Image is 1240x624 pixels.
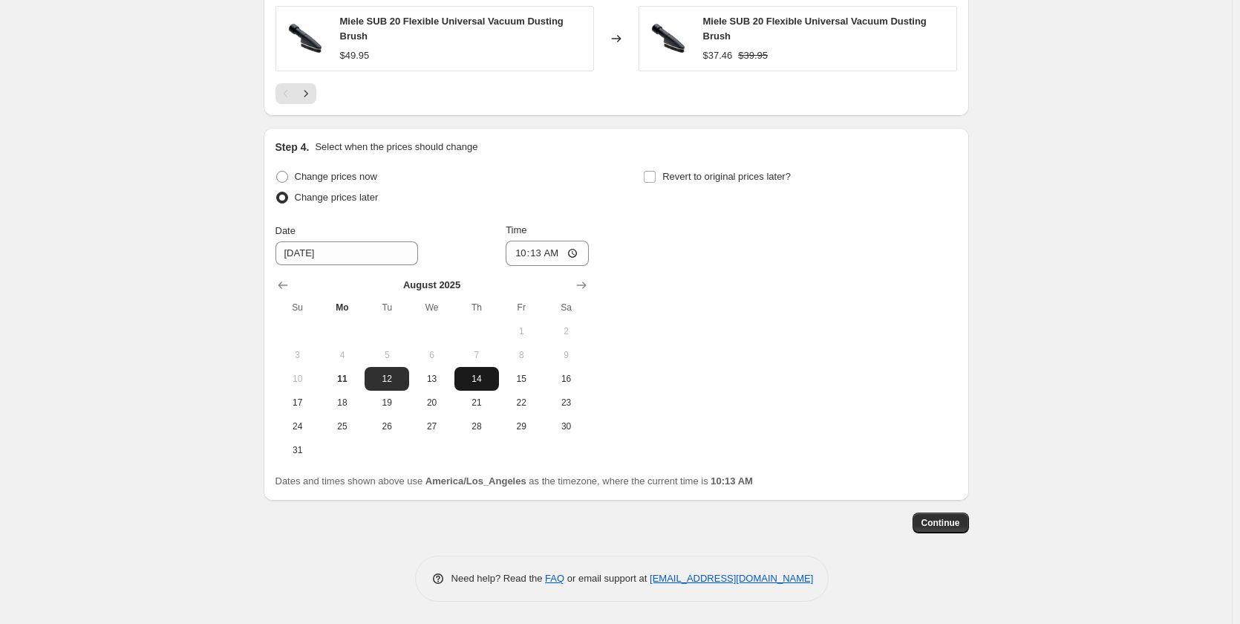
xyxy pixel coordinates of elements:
[738,48,768,63] strike: $39.95
[371,373,403,385] span: 12
[544,391,588,415] button: Saturday August 23 2025
[275,296,320,319] th: Sunday
[650,573,813,584] a: [EMAIL_ADDRESS][DOMAIN_NAME]
[505,302,538,313] span: Fr
[326,420,359,432] span: 25
[460,349,493,361] span: 7
[281,420,314,432] span: 24
[544,319,588,343] button: Saturday August 2 2025
[326,373,359,385] span: 11
[415,349,448,361] span: 6
[506,224,526,235] span: Time
[275,241,418,265] input: 8/11/2025
[549,349,582,361] span: 9
[415,373,448,385] span: 13
[499,296,544,319] th: Friday
[544,415,588,438] button: Saturday August 30 2025
[340,48,370,63] div: $49.95
[564,573,650,584] span: or email support at
[505,420,538,432] span: 29
[409,367,454,391] button: Wednesday August 13 2025
[409,391,454,415] button: Wednesday August 20 2025
[320,391,365,415] button: Monday August 18 2025
[275,391,320,415] button: Sunday August 17 2025
[409,296,454,319] th: Wednesday
[315,140,477,155] p: Select when the prices should change
[454,367,499,391] button: Thursday August 14 2025
[296,83,316,104] button: Next
[647,16,691,61] img: sub20_80x.jpg
[275,83,316,104] nav: Pagination
[460,373,493,385] span: 14
[340,16,564,42] span: Miele SUB 20 Flexible Universal Vacuum Dusting Brush
[544,367,588,391] button: Saturday August 16 2025
[320,296,365,319] th: Monday
[460,397,493,409] span: 21
[921,517,960,529] span: Continue
[281,397,314,409] span: 17
[499,391,544,415] button: Friday August 22 2025
[711,475,753,487] b: 10:13 AM
[499,343,544,367] button: Friday August 8 2025
[365,391,409,415] button: Tuesday August 19 2025
[425,475,526,487] b: America/Los_Angeles
[499,367,544,391] button: Friday August 15 2025
[703,48,733,63] div: $37.46
[281,373,314,385] span: 10
[662,171,791,182] span: Revert to original prices later?
[275,438,320,462] button: Sunday August 31 2025
[454,391,499,415] button: Thursday August 21 2025
[544,296,588,319] th: Saturday
[505,397,538,409] span: 22
[549,373,582,385] span: 16
[549,420,582,432] span: 30
[365,415,409,438] button: Tuesday August 26 2025
[549,397,582,409] span: 23
[454,415,499,438] button: Thursday August 28 2025
[460,302,493,313] span: Th
[549,325,582,337] span: 2
[295,192,379,203] span: Change prices later
[409,343,454,367] button: Wednesday August 6 2025
[365,296,409,319] th: Tuesday
[320,415,365,438] button: Monday August 25 2025
[281,349,314,361] span: 3
[913,513,969,533] button: Continue
[320,367,365,391] button: Today Monday August 11 2025
[275,225,296,236] span: Date
[415,397,448,409] span: 20
[326,302,359,313] span: Mo
[505,325,538,337] span: 1
[549,302,582,313] span: Sa
[545,573,564,584] a: FAQ
[460,420,493,432] span: 28
[505,373,538,385] span: 15
[320,343,365,367] button: Monday August 4 2025
[499,319,544,343] button: Friday August 1 2025
[371,420,403,432] span: 26
[326,397,359,409] span: 18
[275,415,320,438] button: Sunday August 24 2025
[275,475,753,487] span: Dates and times shown above use as the timezone, where the current time is
[275,367,320,391] button: Sunday August 10 2025
[275,140,310,155] h2: Step 4.
[415,420,448,432] span: 27
[505,349,538,361] span: 8
[365,343,409,367] button: Tuesday August 5 2025
[499,415,544,438] button: Friday August 29 2025
[409,415,454,438] button: Wednesday August 27 2025
[415,302,448,313] span: We
[273,275,293,296] button: Show previous month, July 2025
[326,349,359,361] span: 4
[371,349,403,361] span: 5
[281,444,314,456] span: 31
[365,367,409,391] button: Tuesday August 12 2025
[275,343,320,367] button: Sunday August 3 2025
[281,302,314,313] span: Su
[371,302,403,313] span: Tu
[284,16,328,61] img: sub20_80x.jpg
[451,573,546,584] span: Need help? Read the
[703,16,927,42] span: Miele SUB 20 Flexible Universal Vacuum Dusting Brush
[506,241,589,266] input: 12:00
[454,296,499,319] th: Thursday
